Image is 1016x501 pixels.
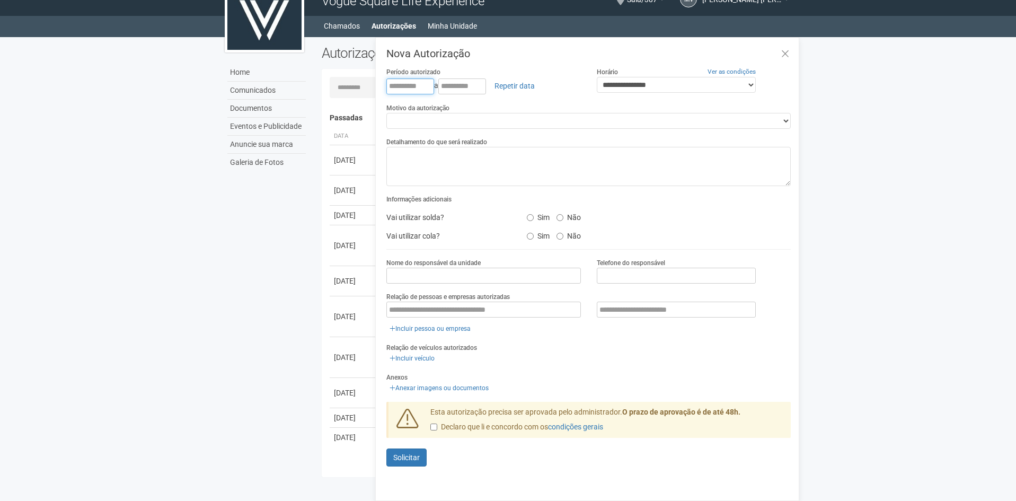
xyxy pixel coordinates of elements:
[227,100,306,118] a: Documentos
[422,407,791,438] div: Esta autorização precisa ser aprovada pelo administrador.
[597,67,618,77] label: Horário
[378,209,518,225] div: Vai utilizar solda?
[322,45,549,61] h2: Autorizações
[330,114,784,122] h4: Passadas
[334,311,373,322] div: [DATE]
[708,68,756,75] a: Ver as condições
[428,19,477,33] a: Minha Unidade
[334,412,373,423] div: [DATE]
[334,185,373,196] div: [DATE]
[334,352,373,363] div: [DATE]
[556,209,581,222] label: Não
[393,453,420,462] span: Solicitar
[378,228,518,244] div: Vai utilizar cola?
[386,323,474,335] a: Incluir pessoa ou empresa
[227,118,306,136] a: Eventos e Publicidade
[330,128,377,145] th: Data
[386,67,440,77] label: Período autorizado
[430,424,437,430] input: Declaro que li e concordo com oscondições gerais
[527,228,550,241] label: Sim
[386,449,427,467] button: Solicitar
[386,353,438,364] a: Incluir veículo
[556,233,563,240] input: Não
[227,154,306,171] a: Galeria de Fotos
[386,77,581,95] div: a
[622,408,740,416] strong: O prazo de aprovação é de até 48h.
[386,48,791,59] h3: Nova Autorização
[527,233,534,240] input: Sim
[334,432,373,443] div: [DATE]
[324,19,360,33] a: Chamados
[334,388,373,398] div: [DATE]
[386,382,492,394] a: Anexar imagens ou documentos
[386,137,487,147] label: Detalhamento do que será realizado
[386,292,510,302] label: Relação de pessoas e empresas autorizadas
[556,228,581,241] label: Não
[334,155,373,165] div: [DATE]
[386,103,449,113] label: Motivo da autorização
[386,258,481,268] label: Nome do responsável da unidade
[227,64,306,82] a: Home
[227,136,306,154] a: Anuncie sua marca
[386,195,452,204] label: Informações adicionais
[556,214,563,221] input: Não
[548,423,603,431] a: condições gerais
[488,77,542,95] a: Repetir data
[334,210,373,221] div: [DATE]
[430,422,603,433] label: Declaro que li e concordo com os
[227,82,306,100] a: Comunicados
[527,214,534,221] input: Sim
[372,19,416,33] a: Autorizações
[527,209,550,222] label: Sim
[386,373,408,382] label: Anexos
[597,258,665,268] label: Telefone do responsável
[334,240,373,251] div: [DATE]
[334,276,373,286] div: [DATE]
[386,343,477,353] label: Relação de veículos autorizados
